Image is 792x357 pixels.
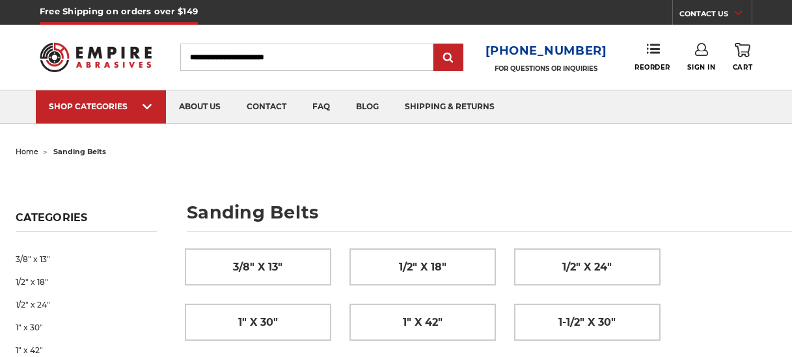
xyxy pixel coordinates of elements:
[679,7,752,25] a: CONTACT US
[16,271,157,293] a: 1/2" x 18"
[733,43,752,72] a: Cart
[16,293,157,316] a: 1/2" x 24"
[515,304,660,340] a: 1-1/2" x 30"
[350,249,495,285] a: 1/2" x 18"
[558,311,616,334] span: 1-1/2" x 30"
[233,256,282,278] span: 3/8" x 13"
[392,90,508,124] a: shipping & returns
[515,249,660,285] a: 1/2" x 24"
[485,42,607,60] a: [PHONE_NUMBER]
[435,45,461,71] input: Submit
[40,35,152,79] img: Empire Abrasives
[234,90,299,124] a: contact
[403,311,443,334] span: 1" x 42"
[299,90,343,124] a: faq
[562,256,612,278] span: 1/2" x 24"
[350,304,495,340] a: 1" x 42"
[238,311,278,334] span: 1" x 30"
[485,64,607,73] p: FOR QUESTIONS OR INQUIRIES
[16,147,38,156] a: home
[16,211,157,231] h5: Categories
[399,256,446,278] span: 1/2" x 18"
[185,304,331,340] a: 1" x 30"
[635,63,670,72] span: Reorder
[16,248,157,271] a: 3/8" x 13"
[733,63,752,72] span: Cart
[687,63,715,72] span: Sign In
[635,43,670,71] a: Reorder
[166,90,234,124] a: about us
[49,101,153,111] div: SHOP CATEGORIES
[16,316,157,339] a: 1" x 30"
[53,147,106,156] span: sanding belts
[185,249,331,285] a: 3/8" x 13"
[343,90,392,124] a: blog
